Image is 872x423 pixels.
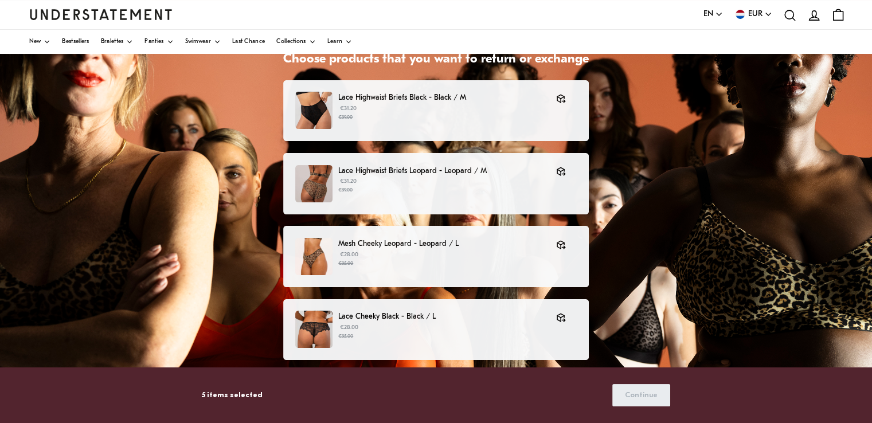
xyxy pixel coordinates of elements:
[338,323,545,340] p: €28.00
[295,92,333,129] img: lace-mesh-highwaist-briefs-black.jpg
[338,177,545,194] p: €31.20
[185,30,221,54] a: Swimwear
[338,92,545,104] p: Lace Highwaist Briefs Black - Black / M
[29,39,41,45] span: New
[283,52,589,68] h1: Choose products that you want to return or exchange
[101,30,134,54] a: Bralettes
[295,165,333,202] img: LENE-HIW-002_Lace_Highwaist_Briefs_Leopard_1.jpg
[29,30,51,54] a: New
[295,238,333,275] img: 10_d3ba1e7b-75da-4732-b030-3b743bcbafd9.jpg
[232,39,265,45] span: Last Chance
[185,39,211,45] span: Swimwear
[338,250,545,268] p: €28.00
[327,39,343,45] span: Learn
[703,8,713,21] span: EN
[338,115,353,120] strike: €39.00
[101,39,124,45] span: Bralettes
[232,30,265,54] a: Last Chance
[338,311,545,323] p: Lace Cheeky Black - Black / L
[29,9,173,19] a: Understatement Homepage
[144,39,163,45] span: Panties
[338,165,545,177] p: Lace Highwaist Briefs Leopard - Leopard / M
[338,334,353,339] strike: €35.00
[144,30,173,54] a: Panties
[62,39,89,45] span: Bestsellers
[734,8,772,21] button: EUR
[703,8,723,21] button: EN
[327,30,353,54] a: Learn
[276,30,315,54] a: Collections
[295,311,333,348] img: lace-cheeky-saboteur-34269228990629.jpg
[276,39,306,45] span: Collections
[338,261,353,266] strike: €35.00
[338,238,545,250] p: Mesh Cheeky Leopard - Leopard / L
[748,8,762,21] span: EUR
[338,104,545,122] p: €31.20
[62,30,89,54] a: Bestsellers
[338,187,353,193] strike: €39.00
